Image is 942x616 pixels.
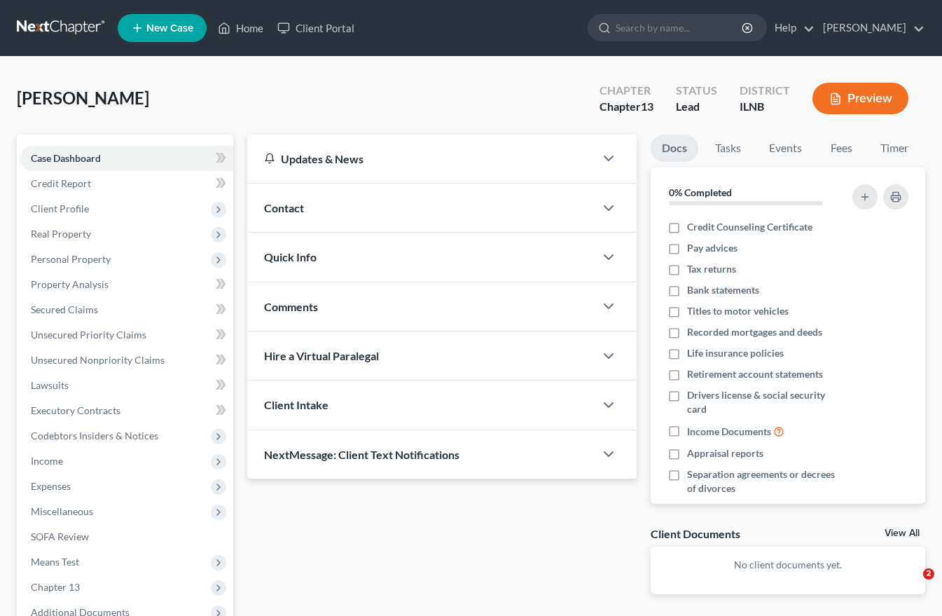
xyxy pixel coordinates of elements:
div: Status [676,83,717,99]
span: Recorded mortgages and deeds [687,325,822,339]
span: Unsecured Nonpriority Claims [31,354,165,366]
span: [PERSON_NAME] [17,88,149,108]
span: Miscellaneous [31,505,93,517]
strong: 0% Completed [669,186,732,198]
span: Executory Contracts [31,404,120,416]
a: Docs [651,135,698,162]
span: Client Profile [31,203,89,214]
div: District [740,83,790,99]
div: Lead [676,99,717,115]
a: SOFA Review [20,524,233,549]
p: No client documents yet. [662,558,914,572]
span: Unsecured Priority Claims [31,329,146,341]
span: NextMessage: Client Text Notifications [264,448,459,461]
span: Retirement account statements [687,367,823,381]
span: Tax returns [687,262,736,276]
input: Search by name... [616,15,744,41]
span: Income [31,455,63,467]
span: Appraisal reports [687,446,763,460]
a: Executory Contracts [20,398,233,423]
span: Client Intake [264,398,328,411]
span: Quick Info [264,250,317,263]
span: Credit Counseling Certificate [687,220,812,234]
span: Titles to motor vehicles [687,304,789,318]
a: Property Analysis [20,272,233,297]
span: Comments [264,300,318,313]
a: Case Dashboard [20,146,233,171]
a: Unsecured Priority Claims [20,322,233,348]
span: Hire a Virtual Paralegal [264,349,379,362]
span: 2 [923,568,934,580]
span: Case Dashboard [31,152,101,164]
a: [PERSON_NAME] [816,15,924,41]
div: Chapter [600,99,653,115]
span: Means Test [31,556,79,568]
span: Pay advices [687,241,737,255]
a: Lawsuits [20,373,233,398]
a: Help [768,15,815,41]
span: Chapter 13 [31,581,80,593]
a: Client Portal [270,15,361,41]
a: Fees [819,135,864,162]
span: Lawsuits [31,379,69,391]
button: Preview [812,83,908,114]
a: Secured Claims [20,297,233,322]
div: ILNB [740,99,790,115]
span: 13 [641,100,653,113]
a: Unsecured Nonpriority Claims [20,348,233,373]
span: Codebtors Insiders & Notices [31,430,158,442]
span: Real Property [31,228,91,240]
span: Property Analysis [31,278,109,290]
span: Drivers license & social security card [687,388,845,416]
span: Income Documents [687,425,771,439]
span: Bank statements [687,283,759,297]
span: Separation agreements or decrees of divorces [687,467,845,495]
a: View All [885,528,920,538]
a: Tasks [704,135,752,162]
a: Events [758,135,813,162]
span: Secured Claims [31,303,98,315]
span: New Case [146,23,193,34]
div: Chapter [600,83,653,99]
div: Updates & News [264,151,578,166]
span: Credit Report [31,177,91,189]
a: Home [211,15,270,41]
div: Client Documents [651,526,740,541]
span: Expenses [31,480,71,492]
a: Credit Report [20,171,233,196]
a: Timer [869,135,920,162]
span: SOFA Review [31,531,89,542]
span: Life insurance policies [687,346,784,360]
span: Contact [264,201,304,214]
iframe: Intercom live chat [894,568,928,602]
span: Personal Property [31,253,111,265]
